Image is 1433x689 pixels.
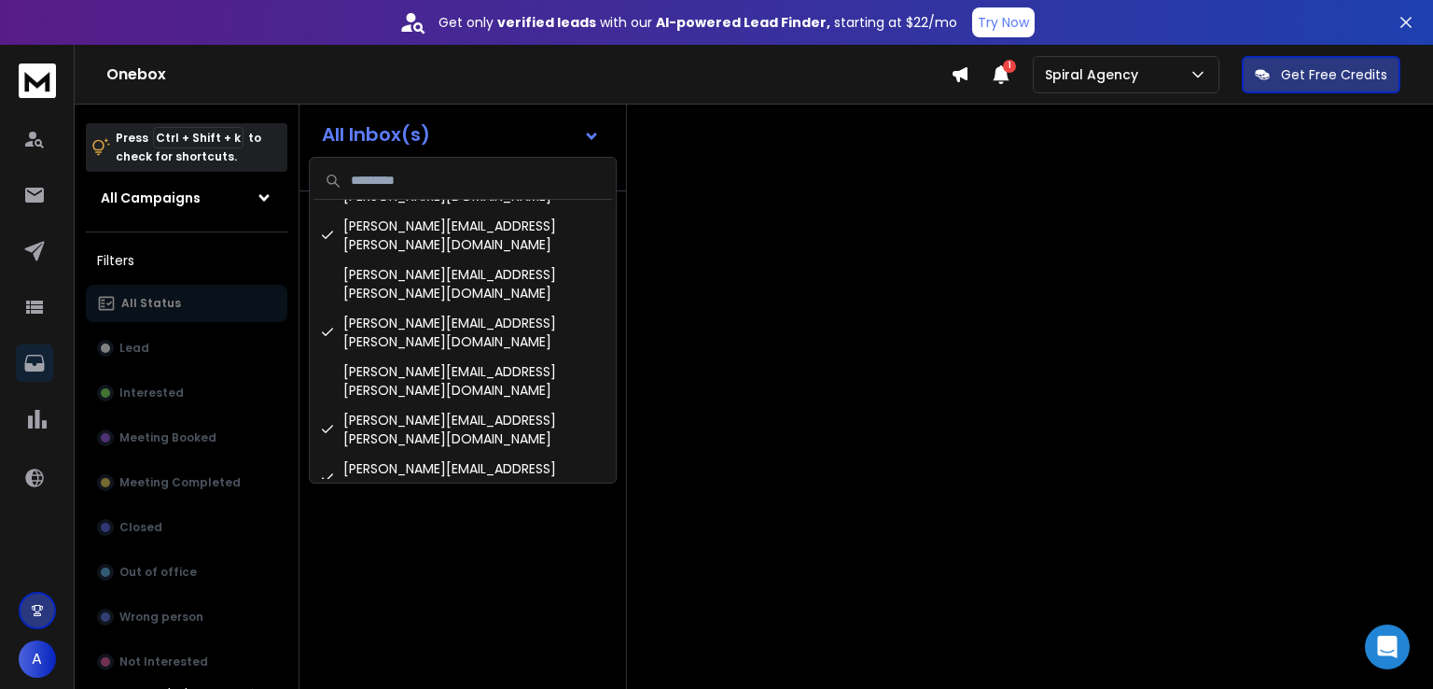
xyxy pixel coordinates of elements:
div: Open Intercom Messenger [1365,625,1410,669]
strong: verified leads [497,13,596,32]
div: [PERSON_NAME][EMAIL_ADDRESS][PERSON_NAME][DOMAIN_NAME] [313,454,612,502]
div: [PERSON_NAME][EMAIL_ADDRESS][PERSON_NAME][DOMAIN_NAME] [313,260,612,308]
h1: Onebox [106,63,951,86]
p: Spiral Agency [1045,65,1146,84]
span: A [19,640,56,678]
div: [PERSON_NAME][EMAIL_ADDRESS][PERSON_NAME][DOMAIN_NAME] [313,357,612,405]
h3: Filters [86,247,287,274]
p: Try Now [978,13,1029,32]
strong: AI-powered Lead Finder, [656,13,830,32]
div: [PERSON_NAME][EMAIL_ADDRESS][PERSON_NAME][DOMAIN_NAME] [313,308,612,357]
p: Get only with our starting at $22/mo [438,13,957,32]
p: Get Free Credits [1281,65,1387,84]
h1: All Inbox(s) [322,125,430,144]
span: 1 [1003,60,1016,73]
p: Press to check for shortcuts. [116,129,261,166]
div: [PERSON_NAME][EMAIL_ADDRESS][PERSON_NAME][DOMAIN_NAME] [313,405,612,454]
div: [PERSON_NAME][EMAIL_ADDRESS][PERSON_NAME][DOMAIN_NAME] [313,211,612,260]
h1: All Campaigns [101,189,201,207]
img: logo [19,63,56,98]
span: Ctrl + Shift + k [153,127,243,148]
